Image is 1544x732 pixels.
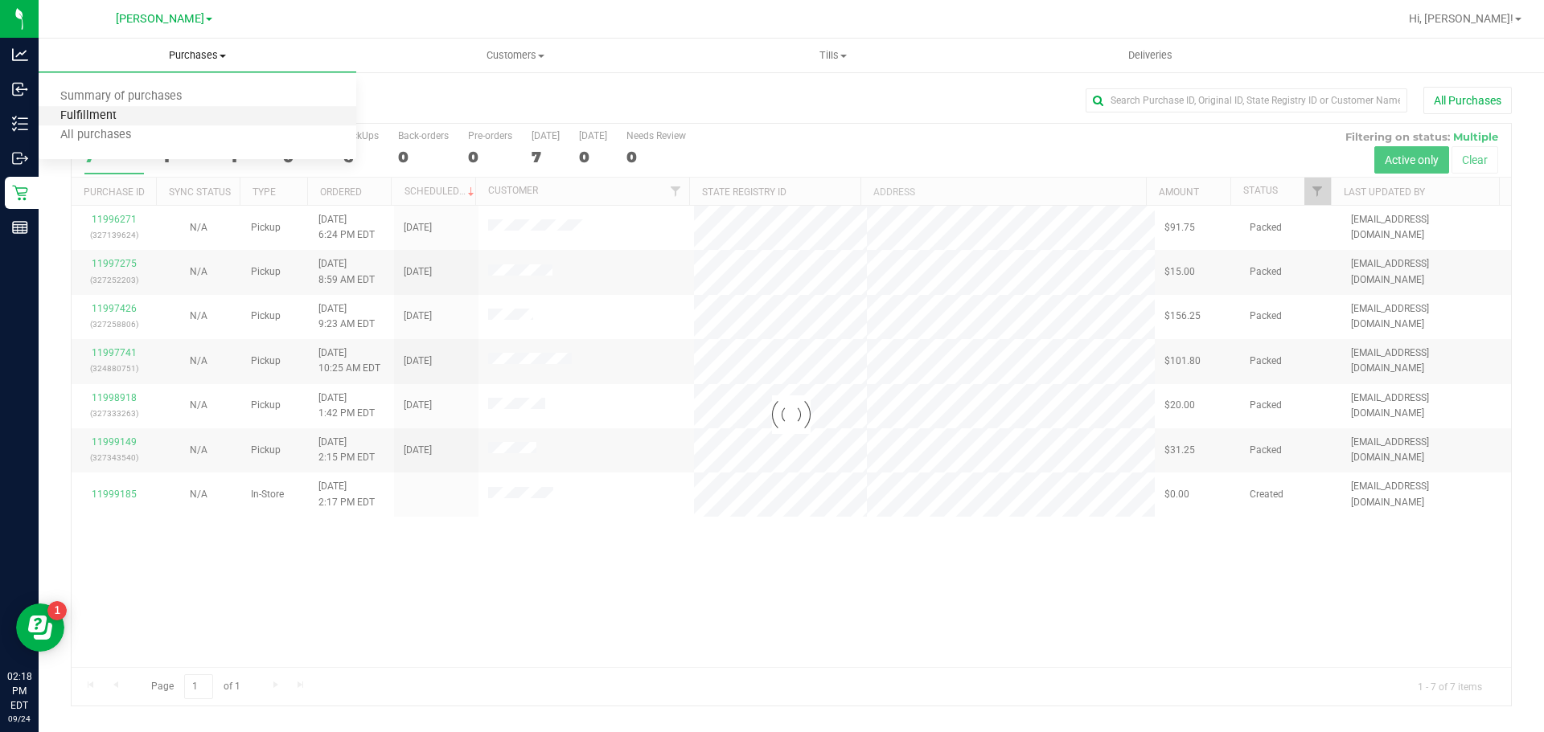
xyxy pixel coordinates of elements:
span: Customers [357,48,673,63]
iframe: Resource center [16,603,64,652]
inline-svg: Outbound [12,150,28,166]
inline-svg: Analytics [12,47,28,63]
span: All purchases [39,129,153,142]
a: Deliveries [992,39,1309,72]
input: Search Purchase ID, Original ID, State Registry ID or Customer Name... [1086,88,1407,112]
span: Fulfillment [39,109,138,123]
inline-svg: Reports [12,219,28,235]
span: Summary of purchases [39,90,203,104]
inline-svg: Inventory [12,116,28,132]
a: Tills [674,39,992,72]
span: Tills [675,48,991,63]
span: Purchases [39,48,356,63]
p: 09/24 [7,713,31,725]
span: Deliveries [1107,48,1194,63]
a: Purchases Summary of purchases Fulfillment All purchases [39,39,356,72]
inline-svg: Retail [12,185,28,201]
iframe: Resource center unread badge [47,601,67,620]
span: Hi, [PERSON_NAME]! [1409,12,1513,25]
p: 02:18 PM EDT [7,669,31,713]
button: All Purchases [1423,87,1512,114]
a: Customers [356,39,674,72]
inline-svg: Inbound [12,81,28,97]
span: [PERSON_NAME] [116,12,204,26]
